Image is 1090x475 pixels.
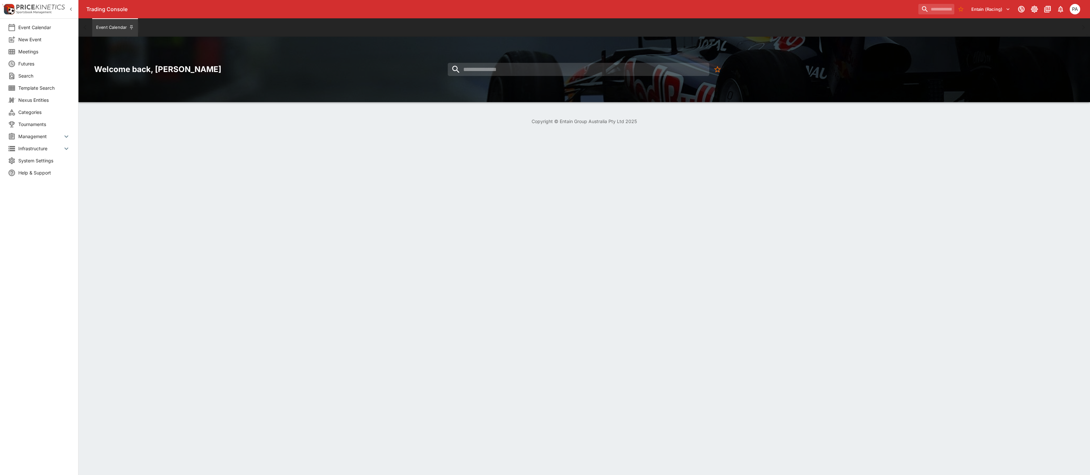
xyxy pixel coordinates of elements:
input: search [918,4,954,14]
span: New Event [18,36,70,43]
button: Peter Addley [1068,2,1082,16]
button: No Bookmarks [711,63,724,76]
span: Help & Support [18,169,70,176]
span: Nexus Entities [18,97,70,103]
input: search [448,63,709,76]
button: Select Tenant [967,4,1014,14]
span: Meetings [18,48,70,55]
span: Infrastructure [18,145,62,152]
h2: Welcome back, [PERSON_NAME] [94,64,418,74]
img: Sportsbook Management [16,11,52,14]
span: Futures [18,60,70,67]
div: Trading Console [86,6,916,13]
img: PriceKinetics Logo [2,3,15,16]
button: Event Calendar [92,18,138,37]
button: Notifications [1055,3,1066,15]
p: Copyright © Entain Group Australia Pty Ltd 2025 [78,118,1090,125]
span: Event Calendar [18,24,70,31]
span: Categories [18,109,70,116]
span: Management [18,133,62,140]
button: No Bookmarks [956,4,966,14]
button: Toggle light/dark mode [1029,3,1040,15]
div: Peter Addley [1070,4,1080,14]
img: PriceKinetics [16,5,65,9]
button: Connected to PK [1015,3,1027,15]
button: Documentation [1042,3,1053,15]
span: Template Search [18,84,70,91]
span: Tournaments [18,121,70,128]
span: System Settings [18,157,70,164]
span: Search [18,72,70,79]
